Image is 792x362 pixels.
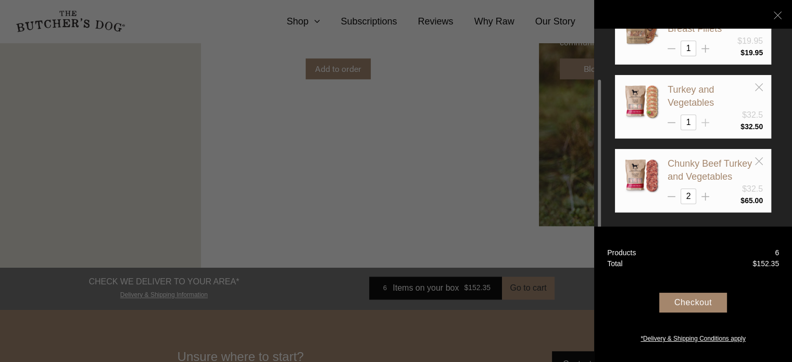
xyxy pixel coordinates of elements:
[594,227,792,362] a: Products 6 Total $152.35 Checkout
[740,48,745,57] span: $
[752,259,779,268] bdi: 152.35
[668,84,714,108] a: Turkey and Vegetables
[607,258,623,269] div: Total
[740,122,763,131] bdi: 32.50
[742,183,763,195] div: $32.5
[740,196,763,205] bdi: 65.00
[742,109,763,121] div: $32.5
[594,331,792,343] a: *Delivery & Shipping Conditions apply
[740,48,763,57] bdi: 19.95
[775,247,779,258] div: 6
[740,196,745,205] span: $
[623,157,660,194] img: Chunky Beef Turkey and Vegetables
[607,247,636,258] div: Products
[752,259,757,268] span: $
[623,83,660,120] img: Turkey and Vegetables
[659,293,727,313] div: Checkout
[668,158,752,182] a: Chunky Beef Turkey and Vegetables
[740,122,745,131] span: $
